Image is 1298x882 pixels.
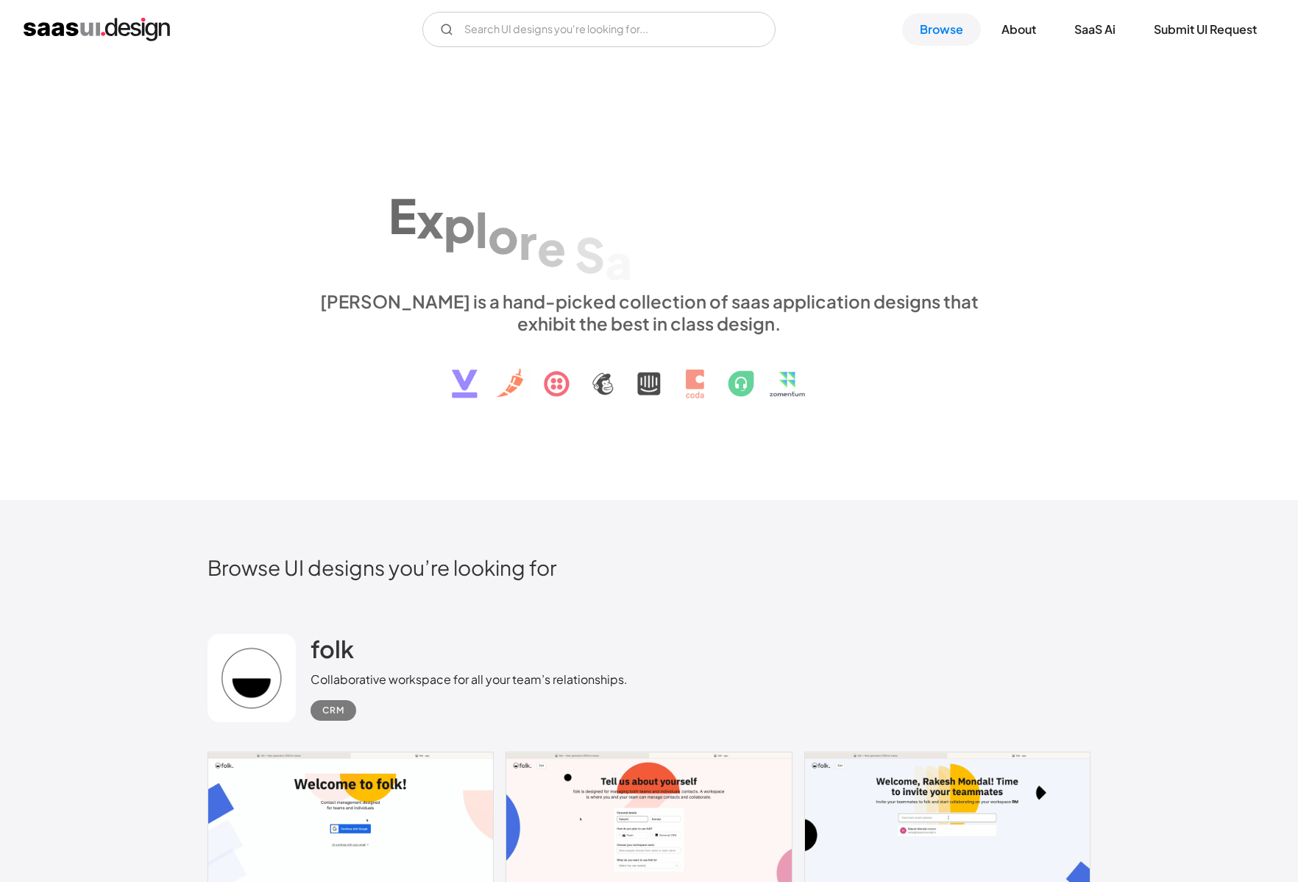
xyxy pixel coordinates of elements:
[311,290,987,334] div: [PERSON_NAME] is a hand-picked collection of saas application designs that exhibit the best in cl...
[311,162,987,275] h1: Explore SaaS UI design patterns & interactions.
[389,187,416,244] div: E
[311,671,628,688] div: Collaborative workspace for all your team’s relationships.
[426,334,872,411] img: text, icon, saas logo
[984,13,1054,46] a: About
[475,202,488,258] div: l
[1057,13,1133,46] a: SaaS Ai
[422,12,776,47] form: Email Form
[416,191,444,248] div: x
[422,12,776,47] input: Search UI designs you're looking for...
[311,634,354,663] h2: folk
[537,219,566,276] div: e
[1136,13,1274,46] a: Submit UI Request
[488,207,519,264] div: o
[605,233,632,289] div: a
[208,554,1090,580] h2: Browse UI designs you’re looking for
[24,18,170,41] a: home
[519,213,537,269] div: r
[575,226,605,283] div: S
[311,634,354,671] a: folk
[444,197,475,253] div: p
[322,702,344,719] div: CRM
[902,13,981,46] a: Browse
